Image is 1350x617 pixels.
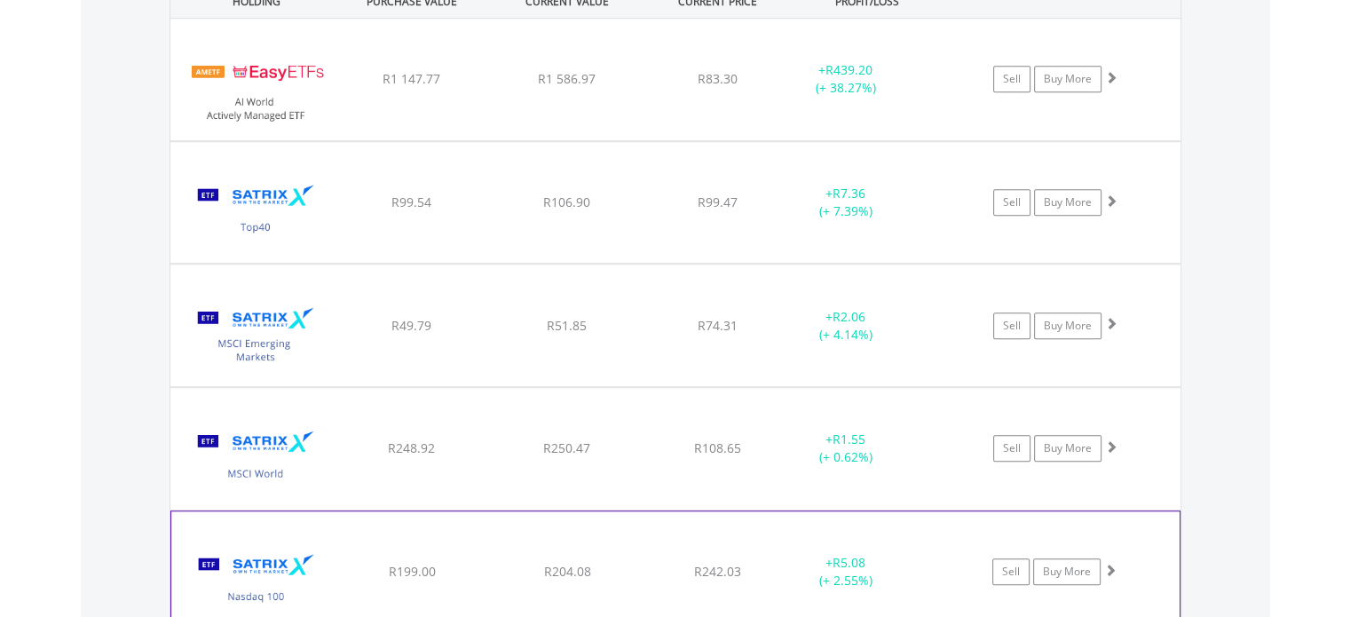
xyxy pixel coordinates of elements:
span: R250.47 [543,439,590,456]
a: Sell [993,189,1030,216]
span: R74.31 [698,317,738,334]
div: + (+ 38.27%) [779,61,913,97]
div: + (+ 4.14%) [779,308,913,344]
span: R99.47 [698,194,738,210]
span: R99.54 [391,194,431,210]
a: Buy More [1034,435,1101,462]
span: R2.06 [833,308,865,325]
span: R248.92 [388,439,435,456]
a: Buy More [1033,558,1101,585]
div: + (+ 0.62%) [779,431,913,466]
span: R7.36 [833,185,865,202]
img: TFSA.STXEMG.png [179,287,332,382]
span: R199.00 [388,563,435,580]
span: R51.85 [547,317,587,334]
span: R5.08 [833,554,865,571]
div: + (+ 7.39%) [779,185,913,220]
a: Buy More [1034,189,1101,216]
a: Sell [993,66,1030,92]
a: Buy More [1034,312,1101,339]
span: R1 147.77 [383,70,440,87]
span: R439.20 [825,61,872,78]
span: R49.79 [391,317,431,334]
img: TFSA.EASYAI.png [179,41,332,136]
span: R242.03 [694,563,741,580]
span: R106.90 [543,194,590,210]
img: TFSA.STX40.png [179,164,332,259]
a: Sell [993,435,1030,462]
a: Sell [993,312,1030,339]
span: R204.08 [543,563,590,580]
span: R83.30 [698,70,738,87]
a: Buy More [1034,66,1101,92]
img: TFSA.STXWDM.png [179,410,332,505]
span: R108.65 [694,439,741,456]
span: R1 586.97 [538,70,596,87]
a: Sell [992,558,1030,585]
div: + (+ 2.55%) [778,554,912,589]
span: R1.55 [833,431,865,447]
